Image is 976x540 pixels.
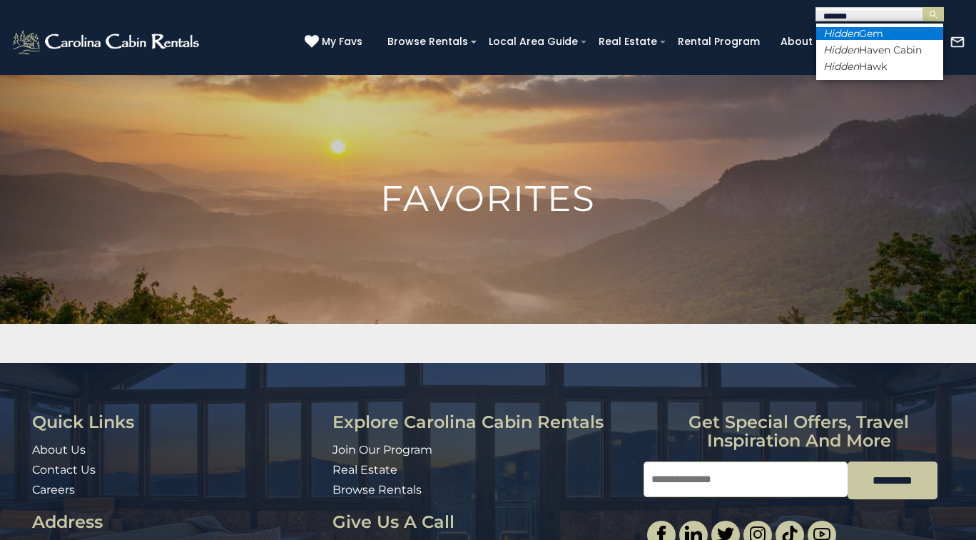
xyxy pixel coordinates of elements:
[332,463,397,477] a: Real Estate
[671,31,767,53] a: Rental Program
[332,483,422,496] a: Browse Rentals
[322,34,362,49] span: My Favs
[332,443,432,457] a: Join Our Program
[816,60,943,73] li: Hawk
[32,463,96,477] a: Contact Us
[305,34,366,50] a: My Favs
[332,513,633,531] h3: Give Us A Call
[816,27,943,40] li: Gem
[32,483,75,496] a: Careers
[32,413,322,432] h3: Quick Links
[11,28,203,56] img: White-1-2.png
[591,31,664,53] a: Real Estate
[32,513,322,531] h3: Address
[823,27,859,40] em: Hidden
[773,31,820,53] a: About
[32,443,86,457] a: About Us
[644,413,955,451] h3: Get special offers, travel inspiration and more
[823,44,859,56] em: Hidden
[482,31,585,53] a: Local Area Guide
[332,413,633,432] h3: Explore Carolina Cabin Rentals
[380,31,475,53] a: Browse Rentals
[823,60,859,73] em: Hidden
[950,34,965,50] img: mail-regular-white.png
[816,44,943,56] li: Haven Cabin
